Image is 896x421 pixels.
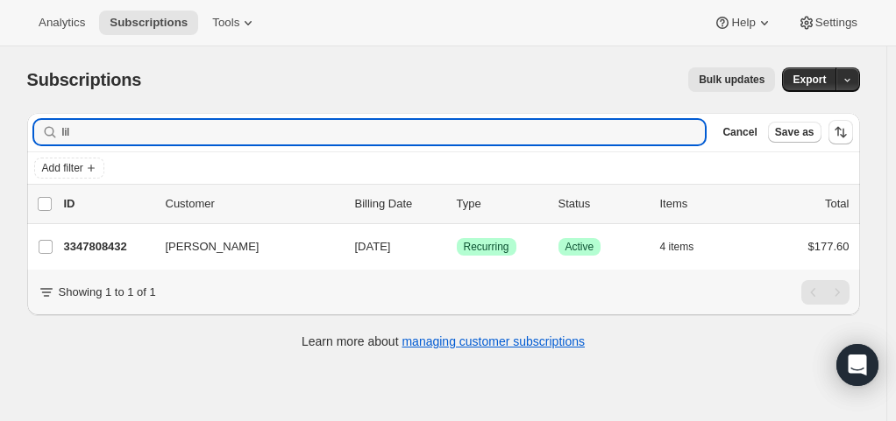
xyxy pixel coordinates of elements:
p: 3347808432 [64,238,152,256]
input: Filter subscribers [62,120,706,144]
span: [PERSON_NAME] [166,238,260,256]
span: Recurring [464,240,509,254]
button: Analytics [28,11,96,35]
nav: Pagination [801,280,850,305]
button: Help [703,11,783,35]
span: Save as [775,125,814,139]
button: Subscriptions [99,11,198,35]
a: managing customer subscriptions [402,334,585,348]
span: Help [731,16,755,30]
div: 3347808432[PERSON_NAME][DATE]SuccessRecurringSuccessActive4 items$177.60 [64,235,850,259]
span: Active [565,240,594,254]
p: Total [825,195,849,213]
p: Learn more about [302,333,585,350]
button: Export [782,67,836,92]
button: Settings [787,11,868,35]
span: Subscriptions [27,70,142,89]
span: 4 items [660,240,694,254]
p: Billing Date [355,195,443,213]
div: IDCustomerBilling DateTypeStatusItemsTotal [64,195,850,213]
p: Customer [166,195,341,213]
button: Bulk updates [688,67,775,92]
button: Tools [202,11,267,35]
span: Tools [212,16,239,30]
button: Save as [768,122,821,143]
span: [DATE] [355,240,391,253]
span: Cancel [722,125,757,139]
span: Subscriptions [110,16,188,30]
span: $177.60 [808,240,850,253]
div: Open Intercom Messenger [836,344,878,386]
span: Analytics [39,16,85,30]
button: [PERSON_NAME] [155,233,331,261]
button: Sort the results [828,120,853,144]
span: Bulk updates [699,73,764,87]
p: ID [64,195,152,213]
button: 4 items [660,235,714,259]
div: Items [660,195,748,213]
span: Add filter [42,161,83,175]
button: Add filter [34,158,104,179]
span: Export [793,73,826,87]
span: Settings [815,16,857,30]
p: Status [558,195,646,213]
div: Type [457,195,544,213]
button: Cancel [715,122,764,143]
p: Showing 1 to 1 of 1 [59,284,156,301]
